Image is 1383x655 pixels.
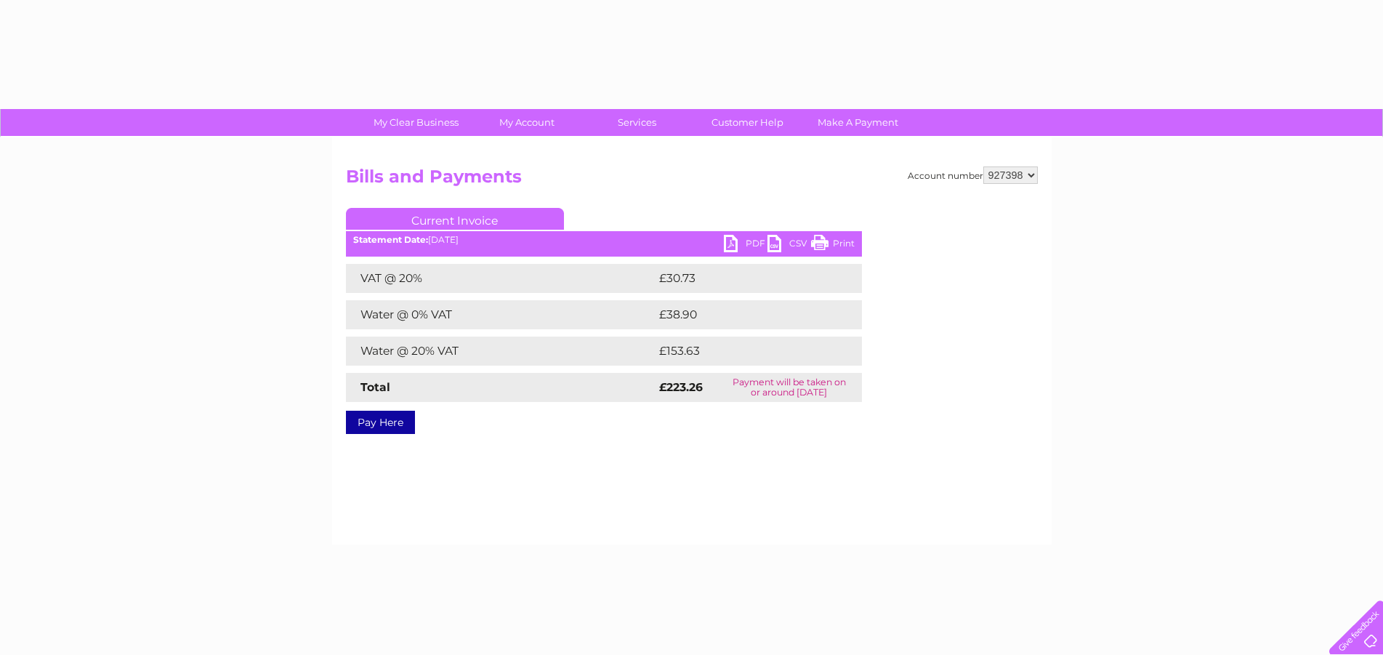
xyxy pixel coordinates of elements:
td: Payment will be taken on or around [DATE] [717,373,862,402]
a: My Account [467,109,586,136]
td: Water @ 0% VAT [346,300,656,329]
td: £30.73 [656,264,832,293]
a: Current Invoice [346,208,564,230]
a: Customer Help [688,109,807,136]
a: PDF [724,235,767,256]
strong: Total [360,380,390,394]
td: VAT @ 20% [346,264,656,293]
a: Print [811,235,855,256]
div: [DATE] [346,235,862,245]
h2: Bills and Payments [346,166,1038,194]
a: Services [577,109,697,136]
a: CSV [767,235,811,256]
b: Statement Date: [353,234,428,245]
div: Account number [908,166,1038,184]
td: £38.90 [656,300,834,329]
a: Make A Payment [798,109,918,136]
td: £153.63 [656,337,835,366]
a: Pay Here [346,411,415,434]
td: Water @ 20% VAT [346,337,656,366]
strong: £223.26 [659,380,703,394]
a: My Clear Business [356,109,476,136]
